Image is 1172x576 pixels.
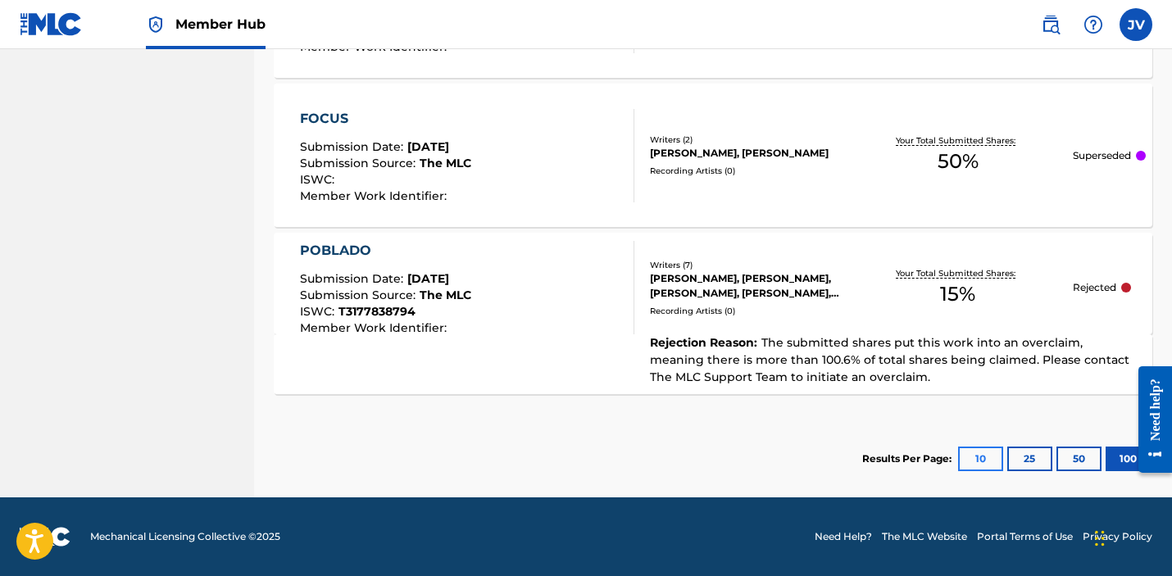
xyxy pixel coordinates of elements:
iframe: Resource Center [1126,352,1172,488]
div: [PERSON_NAME], [PERSON_NAME], [PERSON_NAME], [PERSON_NAME], [PERSON_NAME], [PERSON_NAME], [PERSON... [650,271,843,301]
div: Recording Artists ( 0 ) [650,305,843,317]
a: Privacy Policy [1083,529,1152,544]
button: 25 [1007,447,1052,471]
p: Your Total Submitted Shares: [896,134,1020,147]
button: 100 [1106,447,1151,471]
img: Top Rightsholder [146,15,166,34]
div: Writers ( 2 ) [650,134,843,146]
span: 50 % [938,147,979,176]
a: POBLADOSubmission Date:[DATE]Submission Source:The MLCISWC:T3177838794Member Work Identifier:Writ... [274,233,1152,394]
div: [PERSON_NAME], [PERSON_NAME] [650,146,843,161]
div: POBLADO [300,241,471,261]
span: Member Hub [175,15,266,34]
span: Rejection Reason : [650,335,761,350]
span: [DATE] [407,139,449,154]
span: Member Work Identifier : [300,188,451,203]
span: The MLC [420,288,471,302]
div: Writers ( 7 ) [650,259,843,271]
div: User Menu [1120,8,1152,41]
p: Results Per Page: [862,451,956,466]
span: Submission Source : [300,156,420,170]
span: T3177838794 [338,304,416,319]
div: Recording Artists ( 0 ) [650,165,843,177]
a: FOCUSSubmission Date:[DATE]Submission Source:The MLCISWC:Member Work Identifier:Writers (2)[PERSO... [274,84,1152,227]
span: ISWC : [300,304,338,319]
img: help [1083,15,1103,34]
span: Submission Source : [300,288,420,302]
div: FOCUS [300,109,471,129]
span: Submission Date : [300,139,407,154]
button: 10 [958,447,1003,471]
a: Need Help? [815,529,872,544]
p: Superseded [1073,148,1131,163]
span: ISWC : [300,172,338,187]
span: Member Work Identifier : [300,39,451,54]
span: Submission Date : [300,271,407,286]
div: Drag [1095,514,1105,563]
a: Public Search [1034,8,1067,41]
div: Help [1077,8,1110,41]
a: The MLC Website [882,529,967,544]
a: Portal Terms of Use [977,529,1073,544]
p: Rejected [1073,280,1116,295]
button: 50 [1056,447,1102,471]
p: Your Total Submitted Shares: [896,267,1020,279]
span: Mechanical Licensing Collective © 2025 [90,529,280,544]
span: Member Work Identifier : [300,320,451,335]
img: MLC Logo [20,12,83,36]
span: [DATE] [407,271,449,286]
span: 15 % [940,279,975,309]
img: logo [20,527,70,547]
img: search [1041,15,1061,34]
span: The submitted shares put this work into an overclaim, meaning there is more than 100.6% of total ... [650,335,1129,384]
span: The MLC [420,156,471,170]
iframe: Chat Widget [1090,497,1172,576]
